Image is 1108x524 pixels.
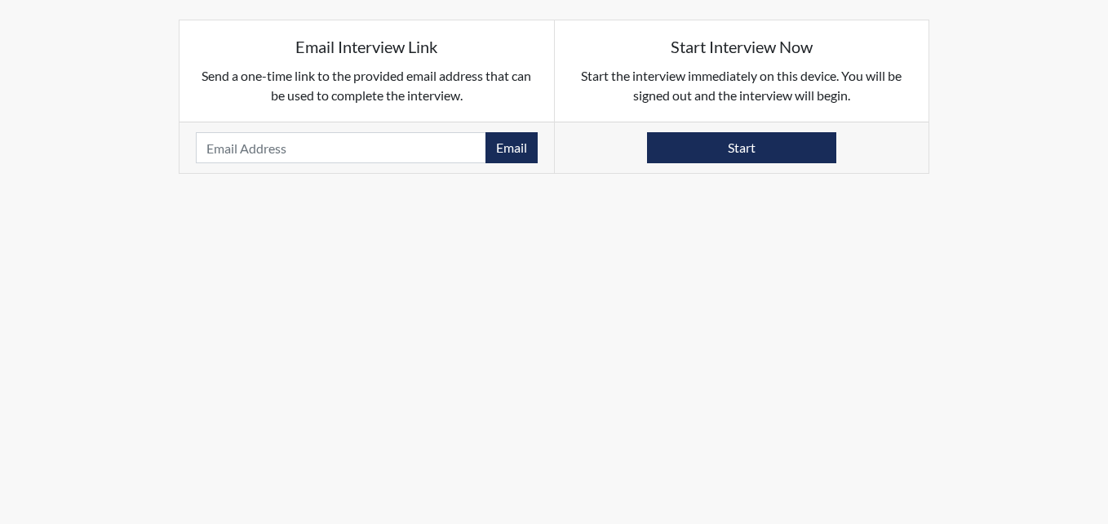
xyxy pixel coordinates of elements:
[647,132,836,163] button: Start
[485,132,538,163] button: Email
[571,66,913,105] p: Start the interview immediately on this device. You will be signed out and the interview will begin.
[196,66,538,105] p: Send a one-time link to the provided email address that can be used to complete the interview.
[196,132,486,163] input: Email Address
[196,37,538,56] h5: Email Interview Link
[571,37,913,56] h5: Start Interview Now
